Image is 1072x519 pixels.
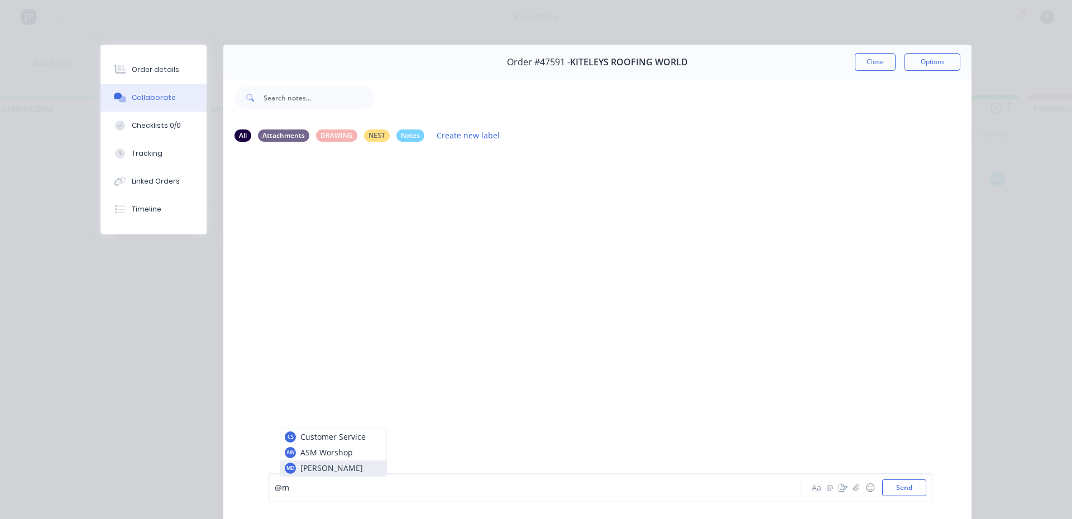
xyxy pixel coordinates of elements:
div: NEST [364,129,390,142]
p: ASM Worshop [300,447,353,459]
p: Customer Service [300,431,366,443]
button: ☺ [863,481,877,494]
button: Options [904,53,960,71]
button: Send [882,479,926,496]
span: @m [275,483,289,493]
p: [PERSON_NAME] [300,463,363,474]
div: Tracking [132,148,162,158]
div: Timeline [132,204,161,214]
button: Create new label [431,128,506,143]
input: Search notes... [264,86,374,109]
div: Notes [396,129,424,142]
div: Order details [132,65,179,75]
button: Linked Orders [100,167,207,195]
div: Checklists 0/0 [132,121,181,131]
div: DRAWING [316,129,357,142]
button: Collaborate [100,84,207,112]
div: Linked Orders [132,176,180,186]
div: Attachments [258,129,309,142]
div: All [234,129,251,142]
div: MD [286,464,295,472]
div: CS [288,433,294,441]
button: @ [823,481,836,494]
button: Checklists 0/0 [100,112,207,140]
button: Close [855,53,896,71]
div: AW [286,449,295,456]
span: KITELEYS ROOFING WORLD [570,57,688,68]
div: Collaborate [132,93,176,103]
button: Order details [100,56,207,84]
span: Order #47591 - [507,57,570,68]
button: Timeline [100,195,207,223]
button: Tracking [100,140,207,167]
button: Aa [810,481,823,494]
